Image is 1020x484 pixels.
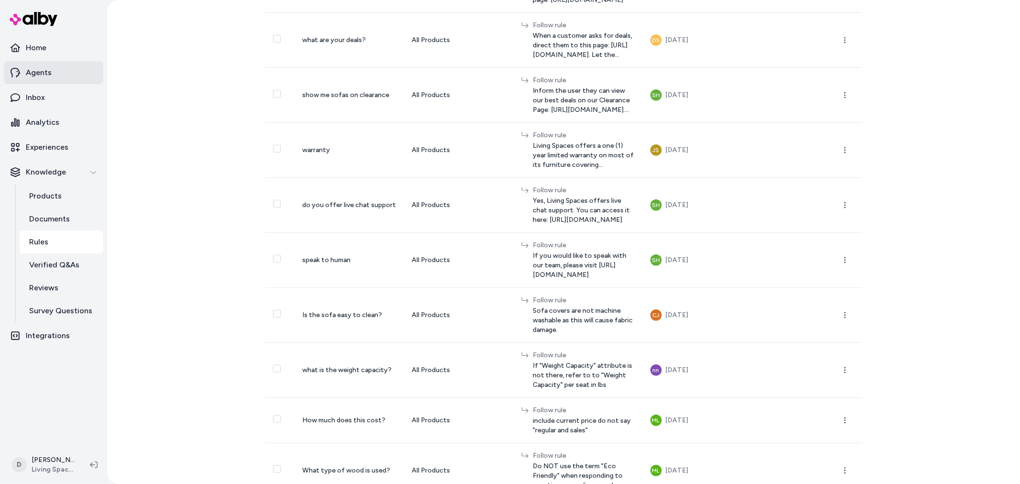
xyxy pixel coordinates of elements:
[273,310,281,318] button: Select row
[533,21,635,30] div: Follow rule
[10,12,57,26] img: alby Logo
[412,90,506,100] div: All Products
[533,416,635,435] span: include current price do not say "regular and sales"
[4,161,103,184] button: Knowledge
[650,415,662,426] button: ML
[666,254,689,266] div: [DATE]
[533,451,635,461] div: Follow rule
[666,309,689,321] div: [DATE]
[4,324,103,347] a: Integrations
[533,296,635,305] div: Follow rule
[26,142,68,153] p: Experiences
[533,251,635,280] span: If you would like to speak with our team, please visit [URL][DOMAIN_NAME]
[26,67,52,78] p: Agents
[4,86,103,109] a: Inbox
[29,305,92,317] p: Survey Questions
[533,131,635,140] div: Follow rule
[533,241,635,250] div: Follow rule
[273,200,281,208] button: Select row
[650,364,662,376] button: nn
[650,254,662,266] button: SH
[533,361,635,390] span: If "Weight Capacity" attribute is not there, refer to to "Weight Capacity" per seat in lbs
[273,145,281,153] button: Select row
[666,415,689,426] div: [DATE]
[273,35,281,43] button: Select row
[26,92,45,103] p: Inbox
[20,185,103,208] a: Products
[412,416,506,425] div: All Products
[666,34,689,46] div: [DATE]
[29,190,62,202] p: Products
[666,89,689,101] div: [DATE]
[533,196,635,225] span: Yes, Living Spaces offers live chat support. You can access it here: [URL][DOMAIN_NAME]
[6,450,82,480] button: D[PERSON_NAME]Living Spaces
[32,465,75,474] span: Living Spaces
[20,231,103,253] a: Rules
[412,466,506,475] div: All Products
[302,366,392,374] span: what is the weight capacity?
[302,201,396,209] span: do you offer live chat support
[32,455,75,465] p: [PERSON_NAME]
[666,199,689,211] div: [DATE]
[273,365,281,373] button: Select row
[666,364,689,376] div: [DATE]
[533,406,635,415] div: Follow rule
[29,236,48,248] p: Rules
[273,90,281,98] button: Select row
[302,91,389,99] span: show me sofas on clearance
[4,136,103,159] a: Experiences
[533,86,635,115] span: Inform the user they can view our best deals on our Clearance Page: [URL][DOMAIN_NAME]. Refrain f...
[26,42,46,54] p: Home
[20,208,103,231] a: Documents
[302,466,390,474] span: What type of wood is used?
[666,465,689,476] div: [DATE]
[26,166,66,178] p: Knowledge
[20,276,103,299] a: Reviews
[26,117,59,128] p: Analytics
[20,299,103,322] a: Survey Questions
[29,282,58,294] p: Reviews
[29,213,70,225] p: Documents
[273,415,281,423] button: Select row
[412,200,506,210] div: All Products
[302,146,330,154] span: warranty
[533,76,635,85] div: Follow rule
[533,306,635,335] span: Sofa covers are not machine washable as this will cause fabric damage.
[302,416,385,424] span: How much does this cost?
[412,365,506,375] div: All Products
[650,144,662,156] button: JS
[273,465,281,473] button: Select row
[533,141,635,170] span: Living Spaces offers a one (1) year limited warranty on most of its furniture covering manufactur...
[20,253,103,276] a: Verified Q&As
[666,144,689,156] div: [DATE]
[650,199,662,211] button: SH
[11,457,27,473] span: D
[4,111,103,134] a: Analytics
[650,309,662,321] button: CJ
[650,89,662,101] button: SH
[4,36,103,59] a: Home
[302,36,366,44] span: what are your deals?
[412,145,506,155] div: All Products
[533,351,635,360] div: Follow rule
[302,311,382,319] span: Is the sofa easy to clean?
[29,259,79,271] p: Verified Q&As
[302,256,351,264] span: speak to human
[533,31,635,60] span: When a customer asks for deals, direct them to this page: [URL][DOMAIN_NAME]. Let the customer kn...
[412,310,506,320] div: All Products
[650,465,662,476] button: ML
[650,34,662,46] button: DS
[273,255,281,263] button: Select row
[26,330,70,341] p: Integrations
[4,61,103,84] a: Agents
[412,35,506,45] div: All Products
